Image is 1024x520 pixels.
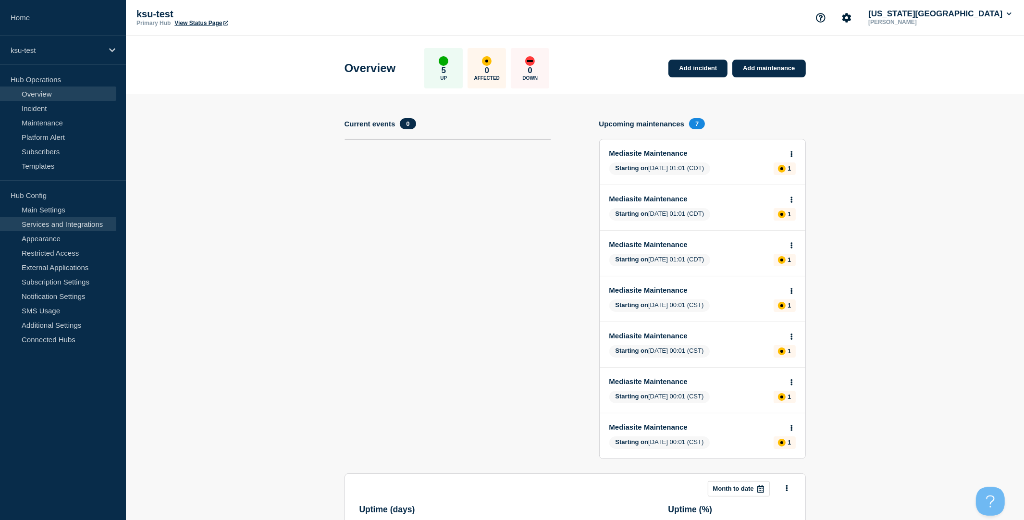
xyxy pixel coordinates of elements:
[788,256,791,263] p: 1
[732,60,805,77] a: Add maintenance
[788,165,791,172] p: 1
[616,347,649,354] span: Starting on
[778,165,786,173] div: affected
[11,46,103,54] p: ksu-test
[609,208,711,221] span: [DATE] 01:01 (CDT)
[609,377,783,385] a: Mediasite Maintenance
[609,286,783,294] a: Mediasite Maintenance
[440,75,447,81] p: Up
[609,149,783,157] a: Mediasite Maintenance
[778,439,786,446] div: affected
[136,9,329,20] p: ksu-test
[778,347,786,355] div: affected
[778,210,786,218] div: affected
[609,240,783,248] a: Mediasite Maintenance
[788,210,791,218] p: 1
[616,301,649,309] span: Starting on
[609,345,710,358] span: [DATE] 00:01 (CST)
[442,66,446,75] p: 5
[609,195,783,203] a: Mediasite Maintenance
[713,485,754,492] p: Month to date
[668,60,728,77] a: Add incident
[616,256,649,263] span: Starting on
[439,56,448,66] div: up
[668,505,791,515] h3: Uptime ( % )
[778,256,786,264] div: affected
[474,75,500,81] p: Affected
[689,118,705,129] span: 7
[609,332,783,340] a: Mediasite Maintenance
[359,505,600,515] h3: Uptime ( days )
[788,393,791,400] p: 1
[609,423,783,431] a: Mediasite Maintenance
[778,393,786,401] div: affected
[811,8,831,28] button: Support
[528,66,532,75] p: 0
[609,254,711,266] span: [DATE] 01:01 (CDT)
[485,66,489,75] p: 0
[788,347,791,355] p: 1
[609,391,710,403] span: [DATE] 00:01 (CST)
[708,481,770,496] button: Month to date
[976,487,1005,516] iframe: Help Scout Beacon - Open
[866,9,1013,19] button: [US_STATE][GEOGRAPHIC_DATA]
[599,120,685,128] h4: Upcoming maintenances
[788,439,791,446] p: 1
[616,393,649,400] span: Starting on
[788,302,791,309] p: 1
[616,210,649,217] span: Starting on
[616,438,649,446] span: Starting on
[345,120,395,128] h4: Current events
[525,56,535,66] div: down
[609,436,710,449] span: [DATE] 00:01 (CST)
[778,302,786,310] div: affected
[866,19,966,25] p: [PERSON_NAME]
[136,20,171,26] p: Primary Hub
[837,8,857,28] button: Account settings
[174,20,228,26] a: View Status Page
[400,118,416,129] span: 0
[609,299,710,312] span: [DATE] 00:01 (CST)
[345,62,396,75] h1: Overview
[522,75,538,81] p: Down
[482,56,492,66] div: affected
[616,164,649,172] span: Starting on
[609,162,711,175] span: [DATE] 01:01 (CDT)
